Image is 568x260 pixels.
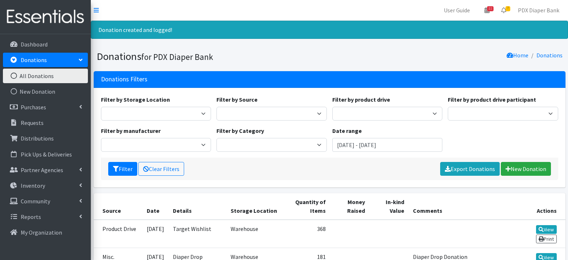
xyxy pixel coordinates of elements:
input: January 1, 2011 - December 31, 2011 [332,138,443,152]
p: Donations [21,56,47,64]
th: Comments [409,193,517,220]
a: Dashboard [3,37,88,52]
label: Date range [332,126,362,135]
th: Storage Location [226,193,282,220]
span: 11 [487,6,494,11]
td: 368 [282,220,330,248]
p: Community [21,198,50,205]
td: Target Wishlist [169,220,227,248]
label: Filter by Source [216,95,257,104]
div: Donation created and logged! [91,21,568,39]
a: PDX Diaper Bank [512,3,565,17]
a: Reports [3,210,88,224]
p: My Organization [21,229,62,236]
th: In-kind Value [369,193,409,220]
a: Export Donations [440,162,500,176]
a: Community [3,194,88,208]
th: Date [142,193,169,220]
a: User Guide [438,3,476,17]
a: Clear Filters [138,162,184,176]
a: New Donation [3,84,88,99]
a: View [536,225,557,234]
p: Requests [21,119,44,126]
label: Filter by product drive [332,95,390,104]
a: Donations [536,52,563,59]
label: Filter by manufacturer [101,126,161,135]
a: Requests [3,115,88,130]
a: Inventory [3,178,88,193]
a: Donations [3,53,88,67]
p: Purchases [21,103,46,111]
a: Partner Agencies [3,163,88,177]
h3: Donations Filters [101,76,147,83]
th: Quantity of Items [282,193,330,220]
a: 7 [495,3,512,17]
label: Filter by Category [216,126,264,135]
a: Distributions [3,131,88,146]
a: Pick Ups & Deliveries [3,147,88,162]
a: My Organization [3,225,88,240]
td: [DATE] [142,220,169,248]
a: New Donation [501,162,551,176]
td: Product Drive [94,220,142,248]
small: for PDX Diaper Bank [141,52,213,62]
h1: Donations [97,50,327,63]
th: Details [169,193,227,220]
th: Money Raised [330,193,369,220]
th: Actions [517,193,565,220]
label: Filter by product drive participant [448,95,536,104]
label: Filter by Storage Location [101,95,170,104]
img: HumanEssentials [3,5,88,29]
p: Distributions [21,135,54,142]
td: Warehouse [226,220,282,248]
a: Home [507,52,528,59]
th: Source [94,193,142,220]
p: Inventory [21,182,45,189]
a: All Donations [3,69,88,83]
p: Reports [21,213,41,220]
a: 11 [479,3,495,17]
button: Filter [108,162,137,176]
a: Print [536,235,557,243]
a: Purchases [3,100,88,114]
p: Dashboard [21,41,48,48]
span: 7 [506,6,510,11]
p: Pick Ups & Deliveries [21,151,72,158]
p: Partner Agencies [21,166,63,174]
